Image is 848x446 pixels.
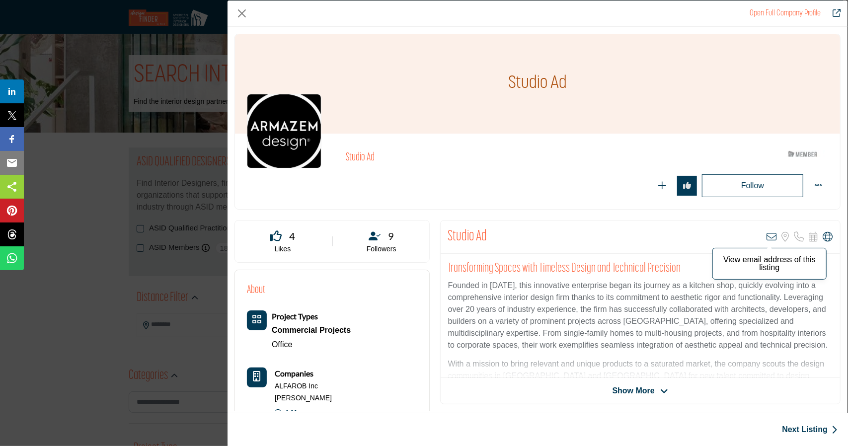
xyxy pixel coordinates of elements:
[275,393,332,403] a: [PERSON_NAME]
[247,282,265,298] h2: About
[247,310,267,330] button: Category Icon
[272,312,318,321] a: Project Types
[782,424,838,436] a: Next Listing
[275,368,313,379] b: Companies
[346,244,417,254] p: Followers
[346,151,619,164] h2: Studio Ad
[652,176,672,196] button: Redirect to login page
[718,256,821,272] p: View email address of this listing
[247,244,318,254] p: Likes
[808,176,828,196] button: More Options
[275,405,308,425] p: 1 More
[750,9,821,17] a: Redirect to studio-ad
[272,323,351,338] div: Involve the design, construction, or renovation of spaces used for business purposes such as offi...
[448,261,833,276] h2: Transforming Spaces with Timeless Design and Technical Precision
[247,94,321,168] img: studio-ad logo
[677,176,697,196] button: Redirect to login page
[508,34,567,134] h1: Studio Ad
[448,228,487,246] h2: Studio Ad
[448,280,833,351] p: Founded in [DATE], this innovative enterprise began its journey as a kitchen shop, quickly evolvi...
[826,7,841,19] a: Redirect to studio-ad
[272,340,293,349] a: Office
[613,385,655,397] span: Show More
[289,228,295,243] span: 4
[234,6,249,21] button: Close
[275,381,318,391] a: ALFAROB Inc
[247,368,267,387] button: Company Icon
[272,311,318,321] b: Project Types
[702,174,803,197] button: Redirect to login
[272,323,351,338] a: Commercial Projects
[388,228,394,243] span: 9
[781,148,826,160] img: ASID Members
